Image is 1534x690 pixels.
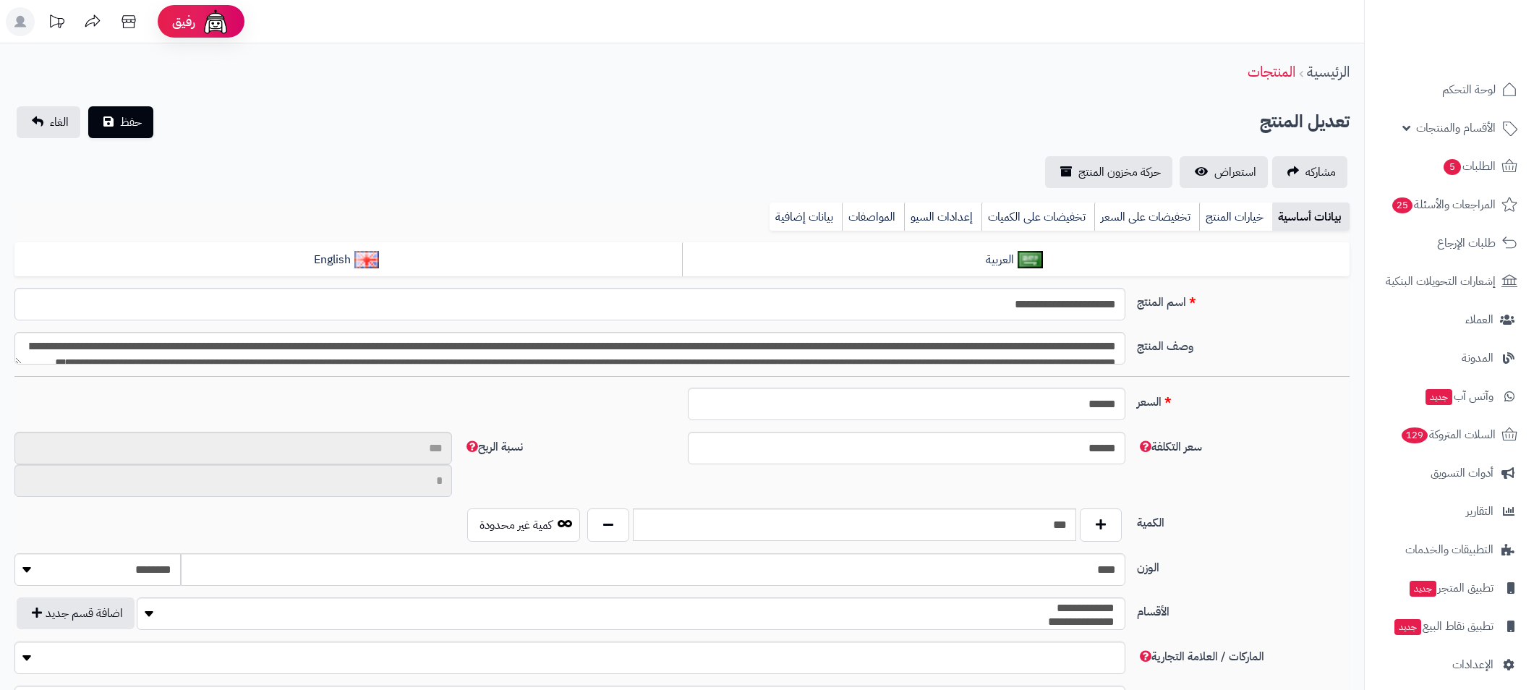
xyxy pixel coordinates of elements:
button: حفظ [88,106,153,138]
span: المراجعات والأسئلة [1391,195,1496,215]
a: العملاء [1373,302,1525,337]
span: حركة مخزون المنتج [1078,163,1161,181]
span: لن يظهر للعميل النهائي ويستخدم في تقارير الأرباح [1137,438,1202,456]
span: استعراض [1214,163,1256,181]
label: الوزن [1131,553,1355,576]
a: إشعارات التحويلات البنكية [1373,264,1525,299]
a: بيانات إضافية [770,203,842,231]
span: طلبات الإرجاع [1437,233,1496,253]
span: الغاء [50,114,69,131]
label: السعر [1131,388,1355,411]
span: التطبيقات والخدمات [1405,540,1493,560]
img: العربية [1018,251,1043,268]
span: تطبيق نقاط البيع [1393,616,1493,636]
img: ai-face.png [201,7,230,36]
a: تحديثات المنصة [38,7,74,40]
span: الطلبات [1442,156,1496,176]
a: تطبيق نقاط البيعجديد [1373,609,1525,644]
span: حفظ [120,114,142,131]
a: تطبيق المتجرجديد [1373,571,1525,605]
a: إعدادات السيو [904,203,981,231]
label: وصف المنتج [1131,332,1355,355]
span: جديد [1426,389,1452,405]
a: المدونة [1373,341,1525,375]
span: مشاركه [1305,163,1336,181]
a: الغاء [17,106,80,138]
button: اضافة قسم جديد [17,597,135,629]
label: الأقسام [1131,597,1355,621]
h2: تعديل المنتج [1260,107,1350,137]
span: لن يظهر للعميل النهائي ويستخدم في تقارير الأرباح [464,438,523,456]
a: خيارات المنتج [1199,203,1272,231]
span: تطبيق المتجر [1408,578,1493,598]
span: المدونة [1462,348,1493,368]
a: تخفيضات على السعر [1094,203,1199,231]
a: السلات المتروكة129 [1373,417,1525,452]
label: اسم المنتج [1131,288,1355,311]
a: الرئيسية [1307,61,1350,82]
a: حركة مخزون المنتج [1045,156,1172,188]
a: المراجعات والأسئلة25 [1373,187,1525,222]
img: English [354,251,380,268]
label: الكمية [1131,508,1355,532]
span: لوحة التحكم [1442,80,1496,100]
a: لوحة التحكم [1373,72,1525,107]
span: الإعدادات [1452,655,1493,675]
a: استعراض [1180,156,1268,188]
span: (اكتب بداية حرف أي كلمة لتظهر القائمة المنسدلة للاستكمال التلقائي) [1137,648,1264,665]
a: التطبيقات والخدمات [1373,532,1525,567]
span: التقارير [1466,501,1493,521]
a: وآتس آبجديد [1373,379,1525,414]
span: وآتس آب [1424,386,1493,406]
a: الطلبات5 [1373,149,1525,184]
span: الأقسام والمنتجات [1416,118,1496,138]
span: 129 [1402,427,1428,443]
span: أدوات التسويق [1431,463,1493,483]
span: جديد [1410,581,1436,597]
span: العملاء [1465,310,1493,330]
span: 25 [1392,197,1412,213]
span: إشعارات التحويلات البنكية [1386,271,1496,291]
a: مشاركه [1272,156,1347,188]
a: تخفيضات على الكميات [981,203,1094,231]
span: جديد [1394,619,1421,635]
a: بيانات أساسية [1272,203,1350,231]
span: رفيق [172,13,195,30]
span: السلات المتروكة [1400,425,1496,445]
a: English [14,242,682,278]
a: المواصفات [842,203,904,231]
a: المنتجات [1248,61,1295,82]
a: الإعدادات [1373,647,1525,682]
a: أدوات التسويق [1373,456,1525,490]
a: العربية [682,242,1350,278]
a: التقارير [1373,494,1525,529]
span: 5 [1444,159,1461,175]
a: طلبات الإرجاع [1373,226,1525,260]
